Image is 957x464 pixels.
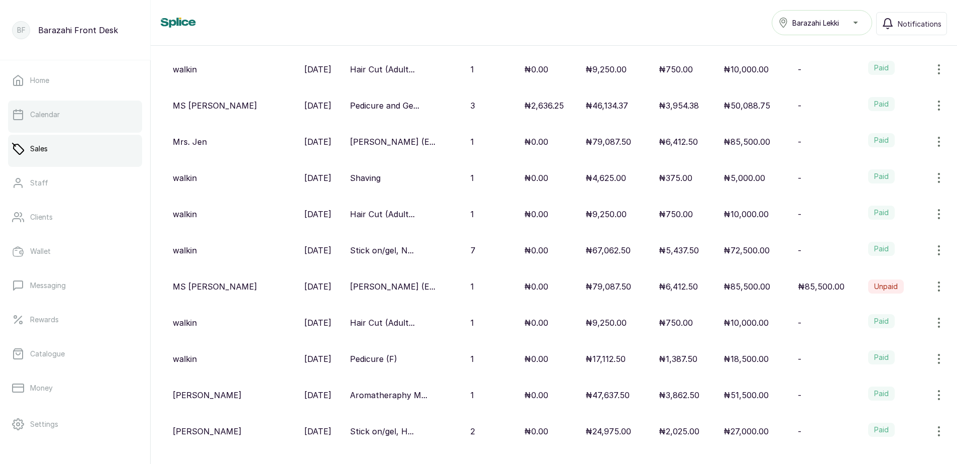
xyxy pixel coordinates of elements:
[524,317,548,329] p: ₦0.00
[304,63,331,75] p: [DATE]
[798,317,801,329] p: -
[304,389,331,401] p: [DATE]
[304,281,331,293] p: [DATE]
[798,100,801,112] p: -
[724,425,769,437] p: ₦27,000.00
[30,419,58,429] p: Settings
[724,244,770,256] p: ₦72,500.00
[350,100,419,112] p: Pedicure and Ge...
[470,136,474,148] p: 1
[470,63,474,75] p: 1
[798,425,801,437] p: -
[8,169,142,197] a: Staff
[868,387,895,401] label: Paid
[470,425,475,437] p: 2
[173,63,197,75] p: walkin
[798,172,801,184] p: -
[659,136,698,148] p: ₦6,412.50
[350,136,435,148] p: [PERSON_NAME] (E...
[724,317,769,329] p: ₦10,000.00
[524,389,548,401] p: ₦0.00
[876,12,947,35] button: Notifications
[470,281,474,293] p: 1
[470,317,474,329] p: 1
[350,63,415,75] p: Hair Cut (Adult...
[304,100,331,112] p: [DATE]
[524,425,548,437] p: ₦0.00
[30,144,48,154] p: Sales
[173,353,197,365] p: walkin
[585,317,627,329] p: ₦9,250.00
[8,271,142,300] a: Messaging
[659,389,699,401] p: ₦3,862.50
[724,281,770,293] p: ₦85,500.00
[868,169,895,183] label: Paid
[470,208,474,220] p: 1
[524,63,548,75] p: ₦0.00
[304,353,331,365] p: [DATE]
[304,208,331,220] p: [DATE]
[868,242,895,256] label: Paid
[8,410,142,438] a: Settings
[304,136,331,148] p: [DATE]
[659,317,693,329] p: ₦750.00
[585,281,631,293] p: ₦79,087.50
[524,172,548,184] p: ₦0.00
[792,18,839,28] span: Barazahi Lekki
[173,425,242,437] p: [PERSON_NAME]
[8,237,142,265] a: Wallet
[798,281,845,293] p: ₦85,500.00
[724,353,769,365] p: ₦18,500.00
[524,136,548,148] p: ₦0.00
[304,244,331,256] p: [DATE]
[173,208,197,220] p: walkin
[585,389,630,401] p: ₦47,637.50
[724,389,769,401] p: ₦51,500.00
[173,281,257,293] p: MS [PERSON_NAME]
[868,133,895,147] label: Paid
[868,97,895,111] label: Paid
[350,208,415,220] p: Hair Cut (Adult...
[524,281,548,293] p: ₦0.00
[30,349,65,359] p: Catalogue
[659,425,699,437] p: ₦2,025.00
[868,423,895,437] label: Paid
[798,389,801,401] p: -
[304,425,331,437] p: [DATE]
[470,172,474,184] p: 1
[659,353,697,365] p: ₦1,387.50
[350,425,414,437] p: Stick on/gel, H...
[30,212,53,222] p: Clients
[8,135,142,163] a: Sales
[798,353,801,365] p: -
[350,353,397,365] p: Pedicure (F)
[30,281,66,291] p: Messaging
[524,208,548,220] p: ₦0.00
[350,281,435,293] p: [PERSON_NAME] (E...
[585,63,627,75] p: ₦9,250.00
[659,281,698,293] p: ₦6,412.50
[173,389,242,401] p: [PERSON_NAME]
[724,136,770,148] p: ₦85,500.00
[173,244,197,256] p: walkin
[798,63,801,75] p: -
[898,19,941,29] span: Notifications
[724,208,769,220] p: ₦10,000.00
[772,10,872,35] button: Barazahi Lekki
[350,317,415,329] p: Hair Cut (Adult...
[798,136,801,148] p: -
[470,244,475,256] p: 7
[868,61,895,75] label: Paid
[659,172,692,184] p: ₦375.00
[659,244,699,256] p: ₦5,437.50
[585,208,627,220] p: ₦9,250.00
[8,306,142,334] a: Rewards
[868,206,895,220] label: Paid
[30,75,49,85] p: Home
[173,136,207,148] p: Mrs. Jen
[350,244,414,256] p: Stick on/gel, N...
[30,315,59,325] p: Rewards
[868,314,895,328] label: Paid
[304,317,331,329] p: [DATE]
[585,100,628,112] p: ₦46,134.37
